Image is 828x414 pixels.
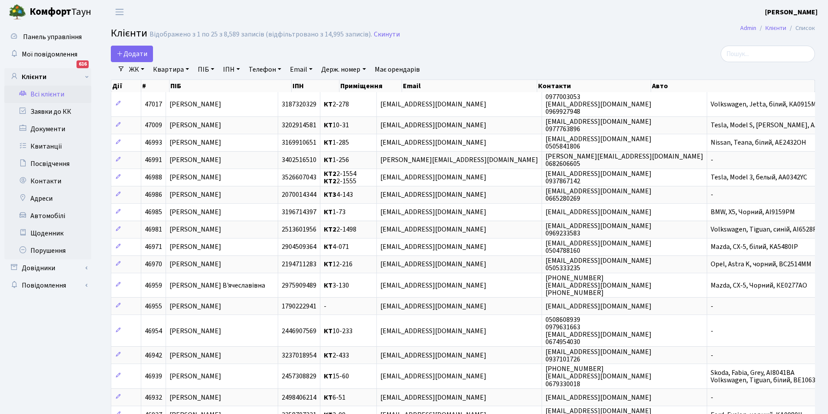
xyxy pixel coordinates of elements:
[711,156,713,165] span: -
[282,393,316,402] span: 2498406214
[111,80,141,92] th: Дії
[22,50,77,59] span: Мої повідомлення
[324,242,349,252] span: 4-071
[545,152,703,169] span: [PERSON_NAME][EMAIL_ADDRESS][DOMAIN_NAME] 0682606605
[170,208,221,217] span: [PERSON_NAME]
[4,172,91,190] a: Контакти
[282,260,316,269] span: 2194711283
[324,393,346,402] span: 6-51
[380,173,486,182] span: [EMAIL_ADDRESS][DOMAIN_NAME]
[282,99,316,109] span: 3187320329
[324,281,349,290] span: 3-130
[380,138,486,148] span: [EMAIL_ADDRESS][DOMAIN_NAME]
[721,46,815,62] input: Пошук...
[740,23,756,33] a: Admin
[4,28,91,46] a: Панель управління
[170,372,221,381] span: [PERSON_NAME]
[4,138,91,155] a: Квитанції
[402,80,538,92] th: Email
[145,138,162,148] span: 46993
[711,242,798,252] span: Mazda, CX-5, білий, KA5480IP
[170,351,221,360] span: [PERSON_NAME]
[324,242,333,252] b: КТ
[380,121,486,130] span: [EMAIL_ADDRESS][DOMAIN_NAME]
[4,103,91,120] a: Заявки до КК
[282,225,316,235] span: 2513601956
[324,190,336,200] b: КТ3
[170,80,292,92] th: ПІБ
[318,62,369,77] a: Держ. номер
[145,393,162,402] span: 46932
[545,186,652,203] span: [EMAIL_ADDRESS][DOMAIN_NAME] 0665280269
[380,372,486,381] span: [EMAIL_ADDRESS][DOMAIN_NAME]
[145,121,162,130] span: 47009
[380,190,486,200] span: [EMAIL_ADDRESS][DOMAIN_NAME]
[711,301,713,311] span: -
[145,208,162,217] span: 46985
[380,351,486,360] span: [EMAIL_ADDRESS][DOMAIN_NAME]
[727,19,828,37] nav: breadcrumb
[324,281,333,290] b: КТ
[711,281,807,290] span: Mazda, CX-5, Чорний, КЕ0277АО
[170,121,221,130] span: [PERSON_NAME]
[245,62,285,77] a: Телефон
[711,99,821,109] span: Volkswagen, Jetta, білий, КА0915МО
[4,207,91,225] a: Автомобілі
[324,99,333,109] b: КТ
[170,242,221,252] span: [PERSON_NAME]
[126,62,148,77] a: ЖК
[170,281,265,290] span: [PERSON_NAME] В'ячеславівна
[141,80,170,92] th: #
[145,190,162,200] span: 46986
[219,62,243,77] a: ІПН
[545,315,652,347] span: 0508608939 0979631663 [EMAIL_ADDRESS][DOMAIN_NAME] 0674954030
[324,393,333,402] b: КТ
[324,156,349,165] span: 1-256
[170,260,221,269] span: [PERSON_NAME]
[282,121,316,130] span: 3202914581
[339,80,402,92] th: Приміщення
[380,301,486,311] span: [EMAIL_ADDRESS][DOMAIN_NAME]
[170,156,221,165] span: [PERSON_NAME]
[150,62,193,77] a: Квартира
[711,225,821,235] span: Volkswagen, Tiguan, синій, AI6528RX
[380,393,486,402] span: [EMAIL_ADDRESS][DOMAIN_NAME]
[374,30,400,39] a: Скинути
[324,99,349,109] span: 2-278
[651,80,815,92] th: Авто
[380,225,486,235] span: [EMAIL_ADDRESS][DOMAIN_NAME]
[150,30,372,39] div: Відображено з 1 по 25 з 8,589 записів (відфільтровано з 14,995 записів).
[324,225,336,235] b: КТ2
[170,301,221,311] span: [PERSON_NAME]
[145,156,162,165] span: 46991
[282,351,316,360] span: 3237018954
[380,281,486,290] span: [EMAIL_ADDRESS][DOMAIN_NAME]
[4,68,91,86] a: Клієнти
[324,169,336,179] b: КТ2
[380,99,486,109] span: [EMAIL_ADDRESS][DOMAIN_NAME]
[324,208,333,217] b: КТ
[324,372,349,381] span: 15-60
[76,60,89,68] div: 616
[545,393,652,402] span: [EMAIL_ADDRESS][DOMAIN_NAME]
[324,225,356,235] span: 2-1498
[145,242,162,252] span: 46971
[170,225,221,235] span: [PERSON_NAME]
[324,326,333,336] b: КТ
[282,372,316,381] span: 2457308829
[324,190,353,200] span: 4-143
[324,351,349,360] span: 2-433
[170,173,221,182] span: [PERSON_NAME]
[545,208,652,217] span: [EMAIL_ADDRESS][DOMAIN_NAME]
[711,368,825,385] span: Skoda, Fabia, Grey, AI8041BA Volkswagen, Tiguan, білий, BE1063HH
[545,117,652,134] span: [EMAIL_ADDRESS][DOMAIN_NAME] 0977763896
[286,62,316,77] a: Email
[4,86,91,103] a: Всі клієнти
[4,277,91,294] a: Повідомлення
[4,46,91,63] a: Мої повідомлення616
[711,351,713,360] span: -
[545,134,652,151] span: [EMAIL_ADDRESS][DOMAIN_NAME] 0505841806
[282,190,316,200] span: 2070014344
[380,242,486,252] span: [EMAIL_ADDRESS][DOMAIN_NAME]
[145,173,162,182] span: 46988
